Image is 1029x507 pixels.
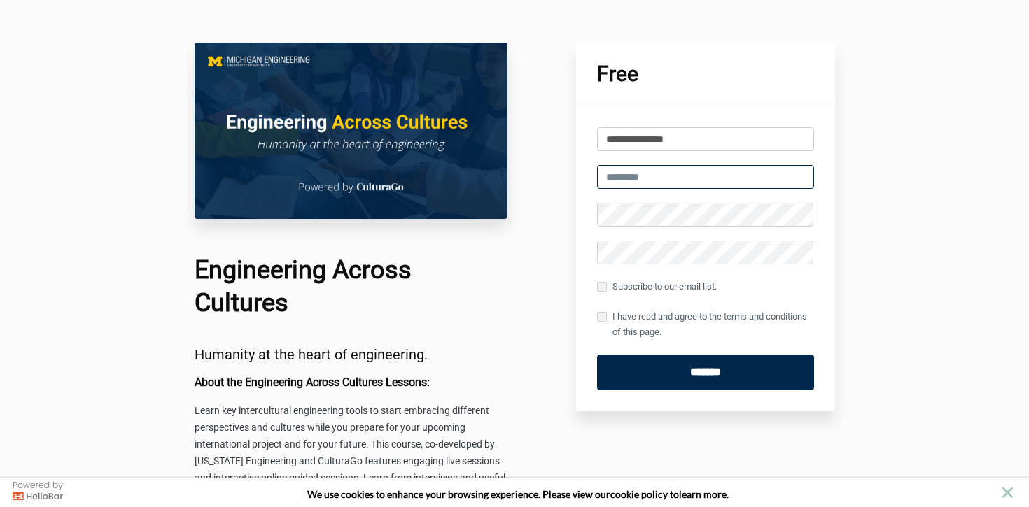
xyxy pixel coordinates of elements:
b: About the Engineering Across Cultures Lessons: [195,376,430,389]
span: Humanity at the heart of engineering. [195,346,428,363]
h1: Engineering Across Cultures [195,254,508,320]
input: I have read and agree to the terms and conditions of this page. [597,312,607,322]
a: cookie policy [610,488,668,500]
label: I have read and agree to the terms and conditions of this page. [597,309,814,340]
span: We use cookies to enhance your browsing experience. Please view our [307,488,610,500]
span: learn more. [679,488,729,500]
button: close [999,484,1016,501]
input: Subscribe to our email list. [597,282,607,292]
label: Subscribe to our email list. [597,279,717,294]
img: 02d04e1-0800-2025-a72d-d03204e05687_Course_Main_Image.png [195,43,508,219]
h1: Free [597,64,814,85]
strong: to [670,488,679,500]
